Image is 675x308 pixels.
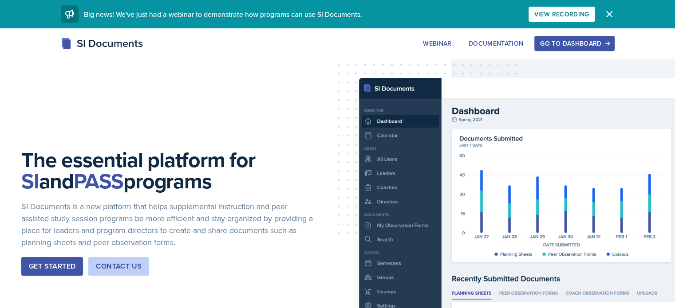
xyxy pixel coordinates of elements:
[96,261,142,272] div: Contact Us
[417,36,457,51] button: Webinar
[61,35,143,51] div: SI Documents
[534,11,589,18] div: View Recording
[88,257,149,276] button: Contact Us
[540,40,608,47] div: Go to Dashboard
[469,40,524,47] div: Documentation
[84,9,362,19] span: Big news! We've just had a webinar to demonstrate how programs can use SI Documents.
[21,257,83,276] button: Get Started
[463,36,529,51] button: Documentation
[29,261,75,272] div: Get Started
[534,36,614,51] button: Go to Dashboard
[423,40,451,47] div: Webinar
[529,7,595,22] button: View Recording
